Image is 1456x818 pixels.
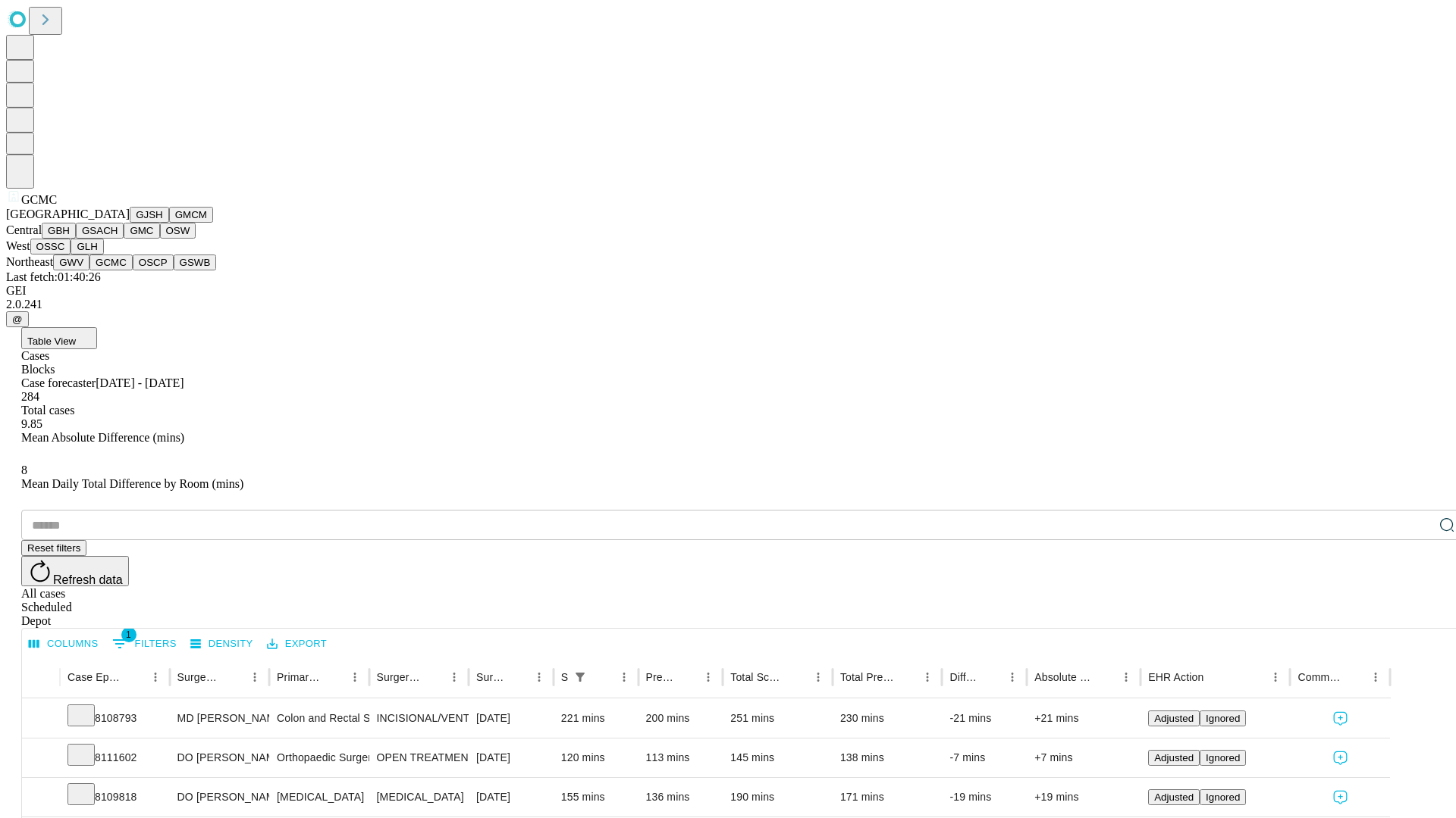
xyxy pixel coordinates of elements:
div: Difference [949,671,979,683]
button: Sort [1205,667,1226,688]
div: Total Predicted Duration [840,671,895,683]
span: Refresh data [53,573,123,586]
button: Sort [896,667,917,688]
span: Adjusted [1154,713,1194,724]
div: 190 mins [730,778,825,816]
button: GMC [124,223,159,239]
button: OSSC [30,239,71,254]
button: Menu [1265,667,1286,688]
button: GBH [42,223,76,239]
button: GCMC [89,254,133,270]
button: GSACH [76,223,124,239]
div: Scheduled In Room Duration [561,671,568,683]
div: 8111602 [67,738,162,777]
button: Show filters [570,667,591,688]
div: 8109818 [67,778,162,816]
div: 136 mins [646,778,716,816]
button: Expand [30,785,52,811]
span: 9.85 [21,417,42,430]
button: Show filters [108,632,180,656]
div: 200 mins [646,699,716,738]
span: West [6,239,30,252]
div: Primary Service [277,671,321,683]
div: [MEDICAL_DATA] [277,778,361,816]
button: Sort [507,667,529,688]
div: Orthopaedic Surgery [277,738,361,777]
button: OSW [160,223,196,239]
button: Sort [981,667,1002,688]
span: Ignored [1206,752,1240,763]
div: Case Epic Id [67,671,122,683]
div: 221 mins [561,699,631,738]
div: 1 active filter [570,667,591,688]
div: [DATE] [476,778,546,816]
div: GEI [6,284,1450,298]
div: DO [PERSON_NAME] [177,738,262,777]
button: Sort [124,667,145,688]
span: 284 [21,390,39,403]
span: Ignored [1206,791,1240,803]
button: Menu [1365,667,1386,688]
button: Sort [323,667,344,688]
button: Menu [1002,667,1023,688]
div: 8108793 [67,699,162,738]
div: OPEN TREATMENT [MEDICAL_DATA] INTERMEDULLARY ROD [377,738,461,777]
span: Adjusted [1154,791,1194,803]
button: Refresh data [21,556,129,586]
div: +7 mins [1034,738,1133,777]
button: GLH [71,239,103,254]
button: Adjusted [1148,750,1200,766]
div: 2.0.241 [6,298,1450,311]
div: 120 mins [561,738,631,777]
button: GSWB [174,254,217,270]
div: 171 mins [840,778,935,816]
button: Density [187,632,257,656]
button: GWV [53,254,89,270]
div: 251 mins [730,699,825,738]
span: Mean Daily Total Difference by Room (mins) [21,477,243,490]
button: Ignored [1200,789,1246,805]
div: 230 mins [840,699,935,738]
button: Sort [422,667,444,688]
span: Adjusted [1154,752,1194,763]
span: Case forecaster [21,376,96,389]
div: Colon and Rectal Surgery [277,699,361,738]
div: 145 mins [730,738,825,777]
div: 138 mins [840,738,935,777]
button: GJSH [130,207,169,223]
button: Sort [1094,667,1116,688]
button: Adjusted [1148,710,1200,726]
button: @ [6,311,29,327]
div: [DATE] [476,738,546,777]
span: [GEOGRAPHIC_DATA] [6,208,130,220]
span: 8 [21,464,27,476]
button: Sort [786,667,808,688]
span: 1 [121,627,136,642]
button: Menu [917,667,938,688]
div: [MEDICAL_DATA] [377,778,461,816]
button: Sort [676,667,698,688]
button: Menu [344,667,366,688]
span: Central [6,223,42,236]
button: Menu [1116,667,1137,688]
span: Ignored [1206,713,1240,724]
button: Sort [223,667,244,688]
button: Sort [1344,667,1365,688]
button: Menu [808,667,829,688]
div: Surgery Date [476,671,506,683]
div: Surgery Name [377,671,421,683]
span: Total cases [21,404,74,417]
span: [DATE] - [DATE] [96,376,184,389]
div: -7 mins [949,738,1019,777]
button: Expand [30,745,52,772]
span: Table View [27,336,76,347]
button: Expand [30,706,52,732]
div: DO [PERSON_NAME] [PERSON_NAME] [177,778,262,816]
button: Ignored [1200,710,1246,726]
button: Menu [444,667,465,688]
button: Menu [613,667,635,688]
span: Northeast [6,255,53,268]
div: Total Scheduled Duration [730,671,785,683]
button: Menu [529,667,550,688]
div: Surgeon Name [177,671,221,683]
